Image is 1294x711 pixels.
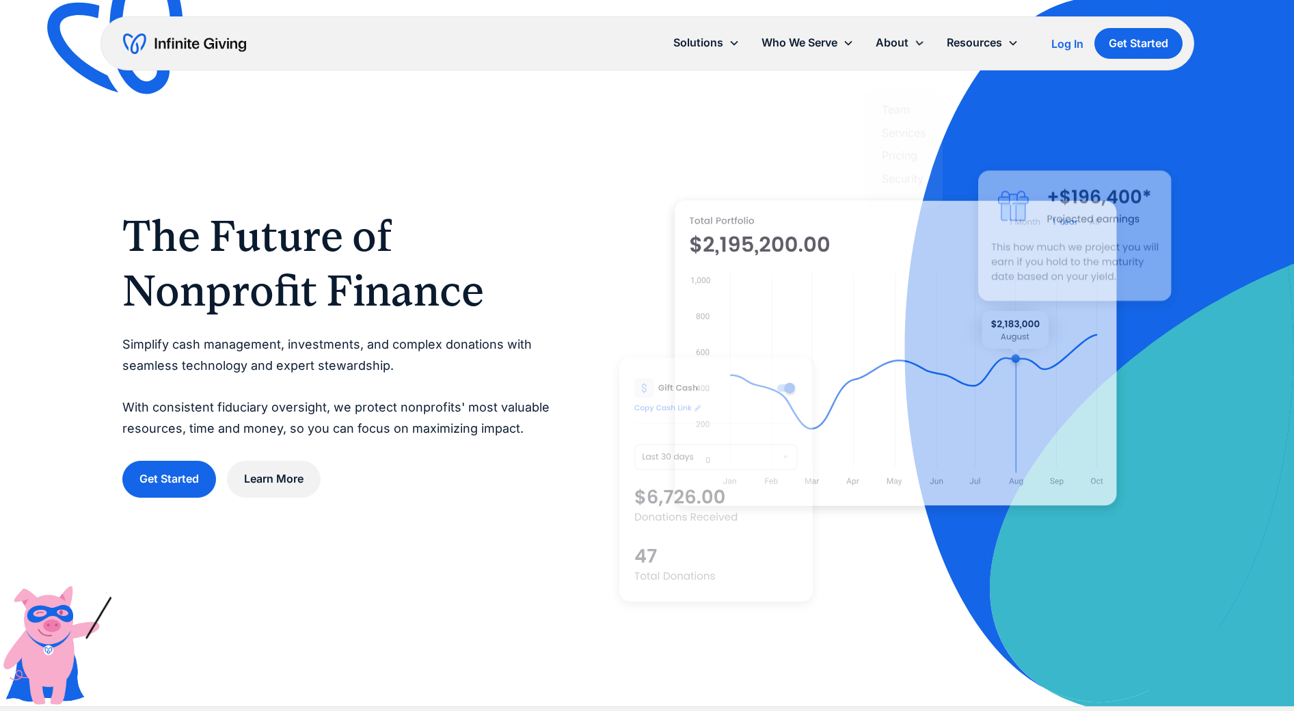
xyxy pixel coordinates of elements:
div: Solutions [662,28,751,57]
a: Learn More [227,461,321,497]
a: home [123,33,246,55]
a: Get Started [1094,28,1183,59]
a: Security [882,170,926,188]
div: Resources [947,33,1002,52]
img: nonprofit donation platform [675,200,1117,506]
a: Get Started [122,461,216,497]
div: About [865,28,936,57]
a: Pricing [882,146,926,165]
p: Simplify cash management, investments, and complex donations with seamless technology and expert ... [122,334,565,439]
div: Log In [1051,38,1083,49]
img: donation software for nonprofits [619,358,813,602]
h1: The Future of Nonprofit Finance [122,209,565,318]
div: Resources [936,28,1029,57]
div: About [876,33,908,52]
a: Services [882,124,926,142]
div: Who We Serve [751,28,865,57]
a: Team [882,100,926,119]
div: Solutions [673,33,723,52]
a: Log In [1051,36,1083,52]
nav: About [865,89,943,209]
div: Who We Serve [761,33,837,52]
